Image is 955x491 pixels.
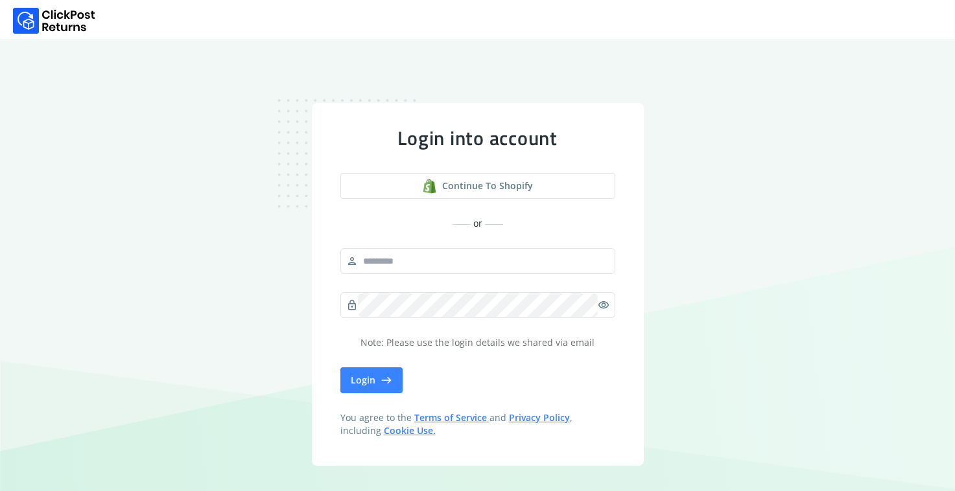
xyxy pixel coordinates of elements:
[340,173,615,199] button: Continue to shopify
[340,411,615,437] span: You agree to the and , including
[381,371,392,389] span: east
[414,411,489,424] a: Terms of Service
[509,411,570,424] a: Privacy Policy
[384,424,436,437] a: Cookie Use.
[340,367,403,393] button: Login east
[13,8,95,34] img: Logo
[340,217,615,230] div: or
[346,296,358,314] span: lock
[340,336,615,349] p: Note: Please use the login details we shared via email
[346,252,358,270] span: person
[598,296,609,314] span: visibility
[340,173,615,199] a: shopify logoContinue to shopify
[442,179,533,192] span: Continue to shopify
[340,126,615,150] div: Login into account
[422,179,437,194] img: shopify logo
